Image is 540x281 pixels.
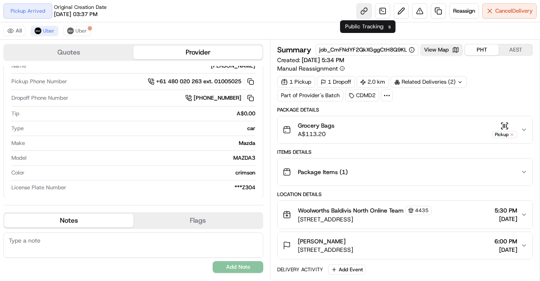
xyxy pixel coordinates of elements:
[54,4,107,11] span: Original Creation Date
[30,154,255,162] div: MAZDA3
[35,27,41,34] img: uber-new-logo.jpeg
[492,122,517,138] button: Pickup
[494,206,517,215] span: 5:30 PM
[482,3,537,19] button: CancelDelivery
[298,206,404,215] span: Woolworths Baldivis North Online Team
[319,46,415,54] button: job_CmFNdYF2QkXGggCtH8Q9KL
[369,20,396,33] div: Events
[11,139,25,147] span: Make
[28,169,255,177] div: crimson
[23,110,255,117] div: A$0.00
[67,27,74,34] img: uber-new-logo.jpeg
[4,46,133,59] button: Quotes
[11,154,27,162] span: Model
[11,62,26,70] span: Name
[11,94,68,102] span: Dropoff Phone Number
[302,56,344,64] span: [DATE] 5:34 PM
[356,76,389,88] div: 2.0 km
[298,215,432,224] span: [STREET_ADDRESS]
[11,184,66,191] span: License Plate Number
[277,191,533,198] div: Location Details
[76,27,87,34] span: Uber
[317,76,355,88] div: 1 Dropoff
[340,20,389,33] div: Public Tracking
[277,46,311,54] h3: Summary
[4,214,133,227] button: Notes
[298,237,346,246] span: [PERSON_NAME]
[449,3,479,19] button: Reassign
[465,44,499,55] button: PHT
[391,76,467,88] div: Related Deliveries (2)
[54,11,97,18] span: [DATE] 03:37 PM
[453,7,475,15] span: Reassign
[43,27,54,34] span: Uber
[11,110,19,117] span: Tip
[298,246,353,254] span: [STREET_ADDRESS]
[494,246,517,254] span: [DATE]
[27,125,255,132] div: car
[277,106,533,113] div: Package Details
[277,76,315,88] div: 1 Pickup
[185,93,255,103] a: [PHONE_NUMBER]
[156,78,241,85] span: +61 480 020 263 ext. 01005025
[148,77,255,86] a: +61 480 020 263 ext. 01005025
[194,94,241,102] span: [PHONE_NUMBER]
[278,201,532,229] button: Woolworths Baldivis North Online Team4435[STREET_ADDRESS]5:30 PM[DATE]
[278,116,532,143] button: Grocery BagsA$113.20Pickup
[11,169,24,177] span: Color
[277,266,323,273] div: Delivery Activity
[3,26,26,36] button: All
[278,158,532,186] button: Package Items (1)
[328,265,366,275] button: Add Event
[30,62,255,70] div: [PERSON_NAME]
[28,139,255,147] div: Mazda
[492,131,517,138] div: Pickup
[345,90,379,101] div: CDMD2
[499,44,532,55] button: AEST
[11,125,24,132] span: Type
[298,121,335,130] span: Grocery Bags
[277,56,344,64] span: Created:
[420,44,463,56] button: View Map
[278,232,532,259] button: [PERSON_NAME][STREET_ADDRESS]6:00 PM[DATE]
[277,64,345,73] button: Manual Reassignment
[31,26,58,36] button: Uber
[63,26,91,36] button: Uber
[11,78,67,85] span: Pickup Phone Number
[298,130,335,138] span: A$113.20
[495,7,533,15] span: Cancel Delivery
[415,207,429,214] span: 4435
[277,64,338,73] span: Manual Reassignment
[277,149,533,156] div: Items Details
[133,46,262,59] button: Provider
[494,237,517,246] span: 6:00 PM
[133,214,262,227] button: Flags
[494,215,517,223] span: [DATE]
[298,168,348,176] span: Package Items ( 1 )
